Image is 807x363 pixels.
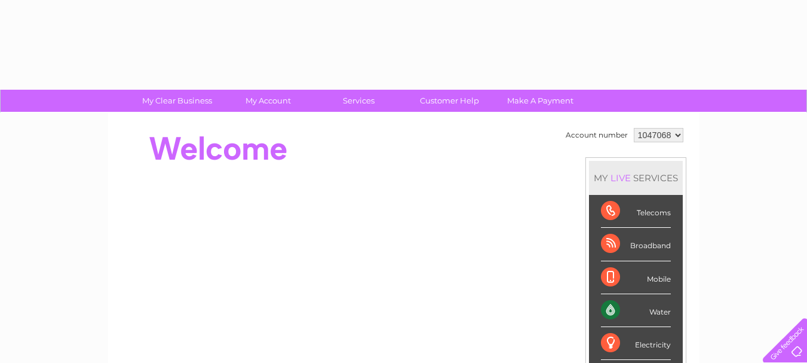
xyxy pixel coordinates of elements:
[601,327,671,360] div: Electricity
[563,125,631,145] td: Account number
[608,172,633,184] div: LIVE
[601,294,671,327] div: Water
[309,90,408,112] a: Services
[601,228,671,261] div: Broadband
[400,90,499,112] a: Customer Help
[601,261,671,294] div: Mobile
[589,161,683,195] div: MY SERVICES
[491,90,590,112] a: Make A Payment
[601,195,671,228] div: Telecoms
[219,90,317,112] a: My Account
[128,90,226,112] a: My Clear Business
